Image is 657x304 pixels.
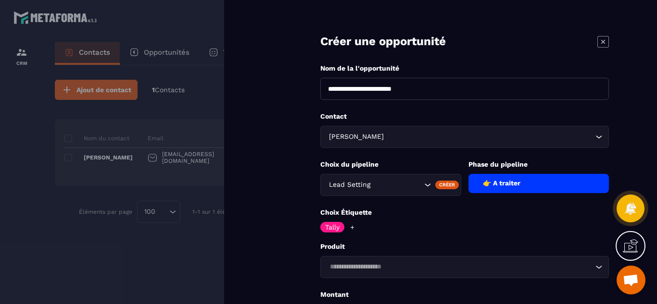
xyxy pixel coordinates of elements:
p: Choix du pipeline [320,160,461,169]
p: Contact [320,112,609,121]
input: Search for option [372,180,422,190]
div: Search for option [320,174,461,196]
span: Lead Setting [327,180,372,190]
div: Créer [435,181,459,189]
div: Search for option [320,256,609,278]
p: Montant [320,290,609,299]
p: Produit [320,242,609,251]
div: Search for option [320,126,609,148]
p: Tally [325,224,340,231]
p: Créer une opportunité [320,34,446,49]
p: Nom de la l'opportunité [320,64,609,73]
div: Ouvrir le chat [617,266,645,294]
span: [PERSON_NAME] [327,132,386,142]
p: Phase du pipeline [468,160,609,169]
input: Search for option [327,262,593,272]
input: Search for option [386,132,593,142]
p: Choix Étiquette [320,208,609,217]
